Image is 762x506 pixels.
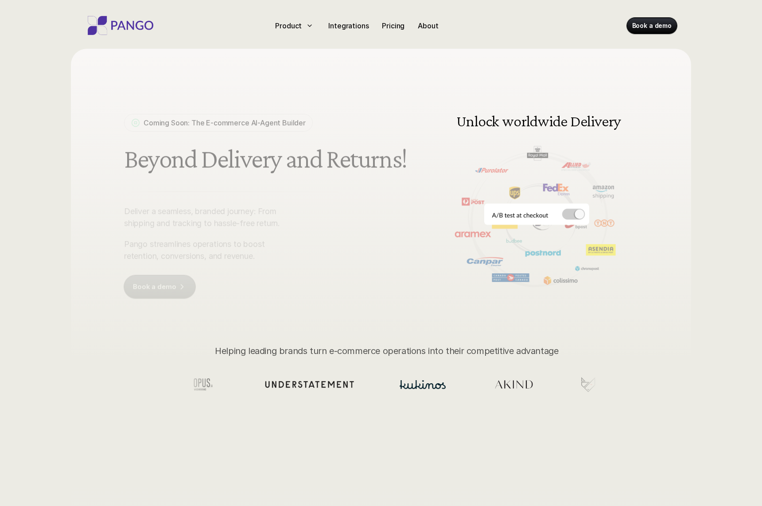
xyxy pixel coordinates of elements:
img: Back Arrow [444,189,457,202]
a: Book a demo [124,275,195,298]
a: Integrations [325,19,372,33]
p: Book a demo [133,282,176,291]
button: Previous [444,189,457,202]
a: About [414,19,442,33]
p: Pango streamlines operations to boost retention, conversions, and revenue. [124,238,295,262]
button: Next [616,189,629,202]
p: Integrations [328,20,369,31]
h1: Beyond Delivery and Returns! [124,144,410,173]
p: Deliver a seamless, branded journey: From shipping and tracking to hassle-free return. [124,205,295,229]
p: Pricing [382,20,404,31]
img: Next Arrow [616,189,629,202]
p: About [418,20,438,31]
p: Coming Soon: The E-commerce AI-Agent Builder [144,117,306,128]
h3: Unlock worldwide Delivery [455,113,623,129]
p: Product [275,20,302,31]
a: Book a demo [627,18,677,34]
a: Pricing [378,19,408,33]
p: Book a demo [632,21,672,30]
img: Delivery and shipping management software doing A/B testing at the checkout for different carrier... [435,93,638,298]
